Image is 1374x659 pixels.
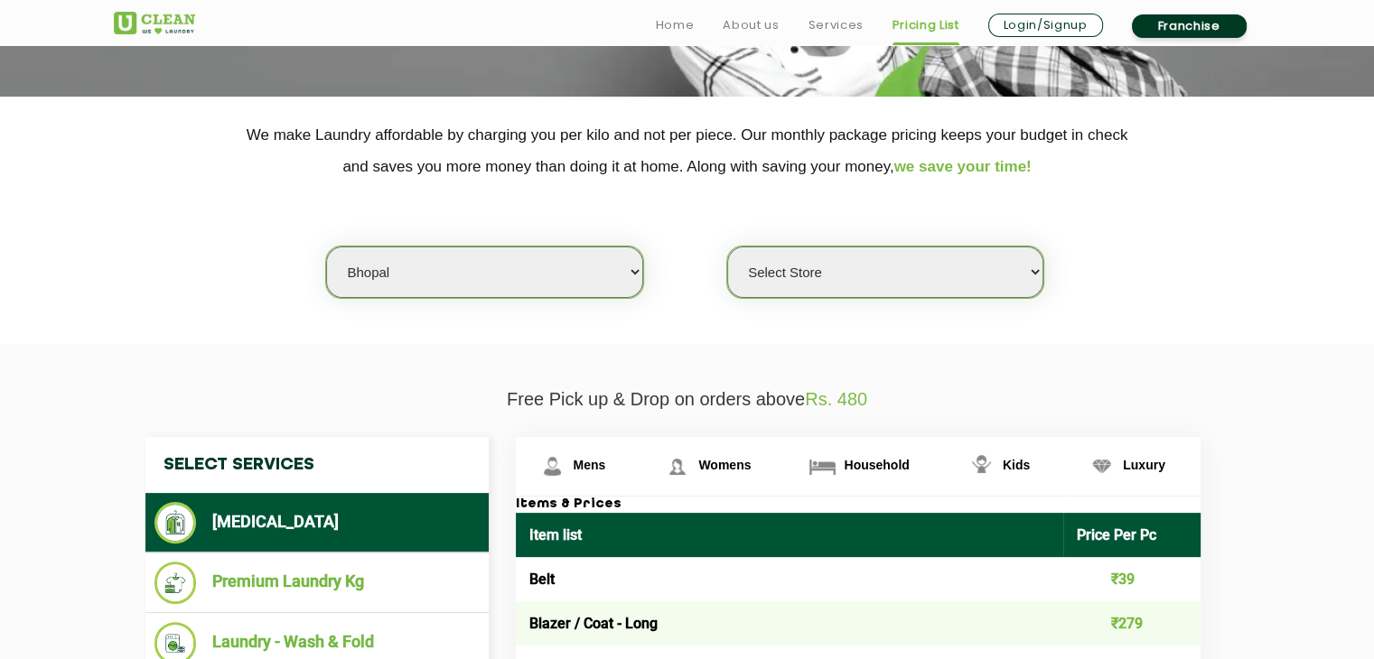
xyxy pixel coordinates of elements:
[698,458,751,472] span: Womens
[893,14,959,36] a: Pricing List
[1003,458,1030,472] span: Kids
[574,458,606,472] span: Mens
[145,437,489,493] h4: Select Services
[516,601,1064,645] td: Blazer / Coat - Long
[844,458,909,472] span: Household
[516,557,1064,601] td: Belt
[1063,601,1201,645] td: ₹279
[154,502,480,543] li: [MEDICAL_DATA]
[1086,450,1117,482] img: Luxury
[723,14,779,36] a: About us
[114,12,195,34] img: UClean Laundry and Dry Cleaning
[805,389,867,409] span: Rs. 480
[661,450,693,482] img: Womens
[154,562,197,604] img: Premium Laundry Kg
[154,502,197,543] img: Dry Cleaning
[656,14,695,36] a: Home
[154,562,480,604] li: Premium Laundry Kg
[988,14,1103,37] a: Login/Signup
[1123,458,1165,472] span: Luxury
[1063,557,1201,601] td: ₹39
[894,158,1032,175] span: we save your time!
[114,389,1261,410] p: Free Pick up & Drop on orders above
[966,450,997,482] img: Kids
[516,497,1201,513] h3: Items & Prices
[808,14,863,36] a: Services
[807,450,838,482] img: Household
[537,450,568,482] img: Mens
[1132,14,1247,38] a: Franchise
[516,513,1064,557] th: Item list
[1063,513,1201,557] th: Price Per Pc
[114,119,1261,182] p: We make Laundry affordable by charging you per kilo and not per piece. Our monthly package pricin...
